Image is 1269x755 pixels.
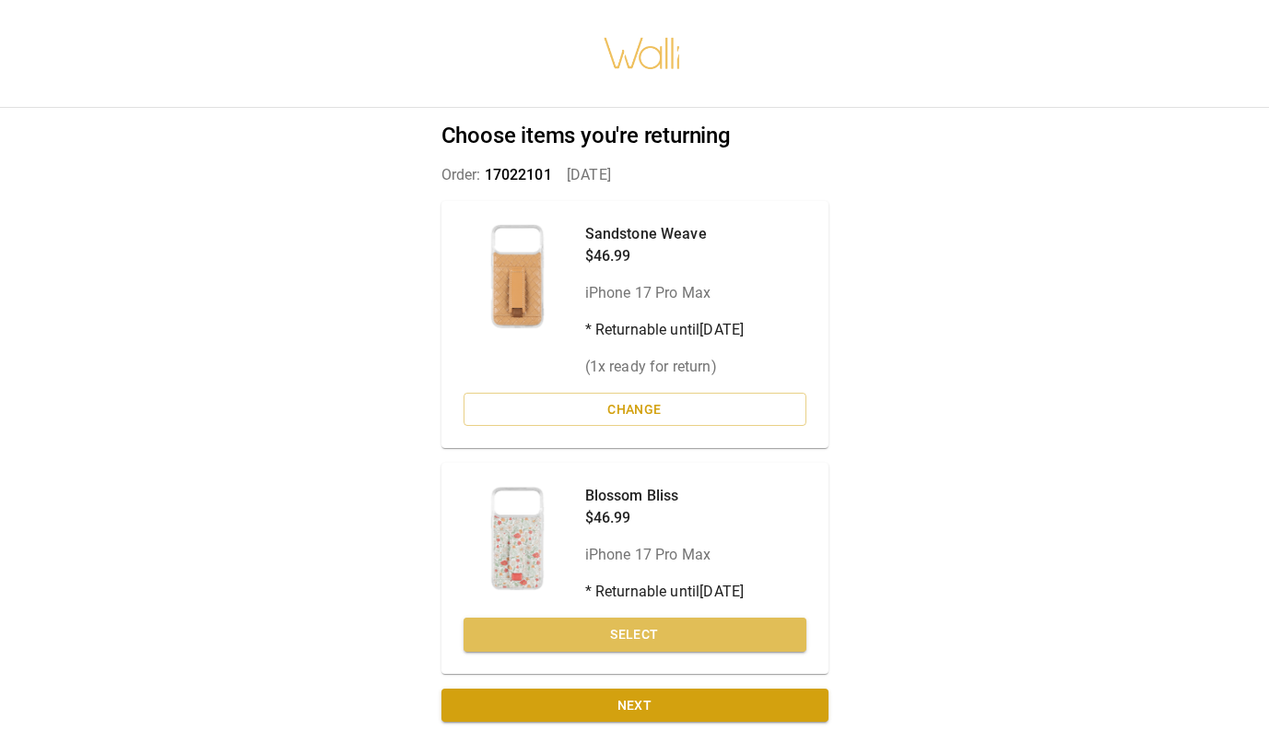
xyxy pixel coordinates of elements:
p: $46.99 [585,245,745,267]
p: * Returnable until [DATE] [585,581,745,603]
button: Next [441,689,828,723]
button: Change [464,393,806,427]
p: iPhone 17 Pro Max [585,544,745,566]
img: walli-inc.myshopify.com [603,14,682,93]
button: Select [464,618,806,652]
p: $46.99 [585,507,745,529]
h2: Choose items you're returning [441,123,828,149]
p: * Returnable until [DATE] [585,319,745,341]
p: iPhone 17 Pro Max [585,282,745,304]
p: Blossom Bliss [585,485,745,507]
span: 17022101 [485,166,552,183]
p: ( 1 x ready for return) [585,356,745,378]
p: Sandstone Weave [585,223,745,245]
p: Order: [DATE] [441,164,828,186]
